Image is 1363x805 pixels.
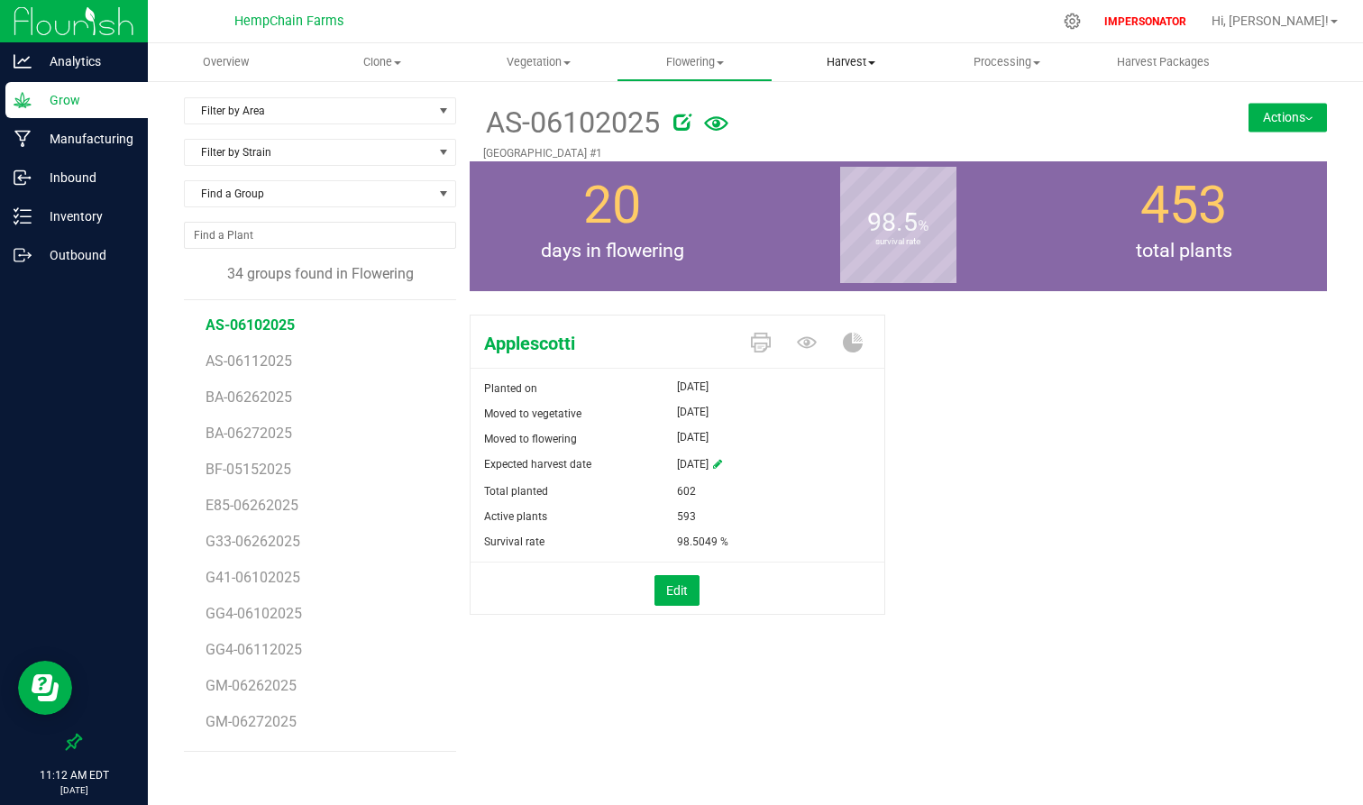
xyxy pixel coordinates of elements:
button: Actions [1249,103,1327,132]
inline-svg: Inventory [14,207,32,225]
p: Outbound [32,244,140,266]
span: Survival rate [484,535,544,548]
label: Pin the sidebar to full width on large screens [65,733,83,751]
span: Processing [930,54,1084,70]
span: E85-06262025 [206,497,298,514]
group-info-box: Total number of plants [1055,161,1313,291]
a: Vegetation [461,43,617,81]
span: Flowering [617,54,772,70]
span: GG4-06102025 [206,605,302,622]
span: GMO-05152025 [206,749,306,766]
span: Harvest [773,54,928,70]
p: [GEOGRAPHIC_DATA] #1 [483,145,1171,161]
span: Expected harvest date [484,458,591,471]
group-info-box: Days in flowering [483,161,742,291]
span: Active plants [484,510,547,523]
inline-svg: Grow [14,91,32,109]
span: BA-06262025 [206,389,292,406]
span: Hi, [PERSON_NAME]! [1212,14,1329,28]
a: Harvest Packages [1085,43,1241,81]
p: IMPERSONATOR [1097,14,1194,30]
span: 602 [677,479,696,504]
span: [DATE] [677,401,709,423]
div: Manage settings [1061,13,1084,30]
p: Inventory [32,206,140,227]
span: G33-06262025 [206,533,300,550]
span: Clone [305,54,459,70]
a: Harvest [773,43,928,81]
span: Filter by Area [185,98,433,123]
span: AS-06102025 [206,316,295,334]
span: [DATE] [677,376,709,398]
span: Total planted [484,485,548,498]
span: Overview [178,54,273,70]
inline-svg: Inbound [14,169,32,187]
span: BA-06272025 [206,425,292,442]
span: GM-06272025 [206,713,297,730]
span: GG4-06112025 [206,641,302,658]
a: Overview [148,43,304,81]
span: [DATE] [677,452,709,479]
span: days in flowering [470,236,755,265]
span: 20 [583,175,641,235]
span: 593 [677,504,696,529]
span: Moved to vegetative [484,407,581,420]
a: Clone [304,43,460,81]
p: 11:12 AM EDT [8,767,140,783]
span: Filter by Strain [185,140,433,165]
span: total plants [1041,236,1327,265]
a: Flowering [617,43,773,81]
span: 98.5049 % [677,529,728,554]
div: 34 groups found in Flowering [184,263,456,285]
span: Moved to flowering [484,433,577,445]
span: 453 [1140,175,1227,235]
p: Analytics [32,50,140,72]
p: Inbound [32,167,140,188]
inline-svg: Outbound [14,246,32,264]
span: HempChain Farms [234,14,343,29]
iframe: Resource center [18,661,72,715]
span: G41-06102025 [206,569,300,586]
span: AS-06102025 [483,101,660,145]
span: Vegetation [462,54,616,70]
inline-svg: Analytics [14,52,32,70]
inline-svg: Manufacturing [14,130,32,148]
span: Harvest Packages [1093,54,1234,70]
span: AS-06112025 [206,352,292,370]
p: Manufacturing [32,128,140,150]
span: [DATE] [677,426,709,448]
span: BF-05152025 [206,461,291,478]
span: Applescotti [471,330,737,357]
p: Grow [32,89,140,111]
input: NO DATA FOUND [185,223,455,248]
button: Edit [654,575,700,606]
b: survival rate [840,161,956,323]
span: Find a Group [185,181,433,206]
span: select [433,98,455,123]
group-info-box: Survival rate [769,161,1028,291]
span: GM-06262025 [206,677,297,694]
span: Planted on [484,382,537,395]
a: Processing [929,43,1085,81]
p: [DATE] [8,783,140,797]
